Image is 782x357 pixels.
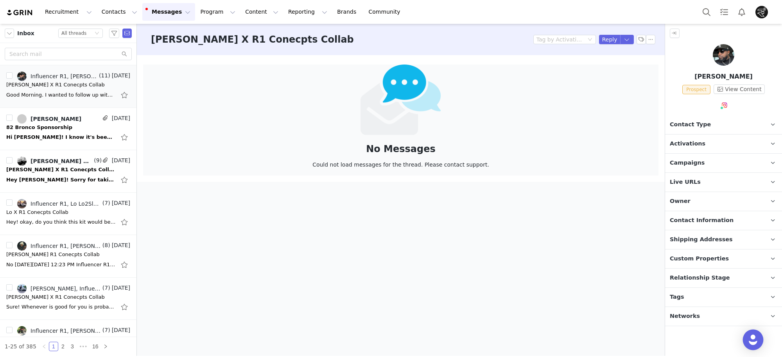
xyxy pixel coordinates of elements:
[6,124,72,131] div: 82 Bronco Sponsorship
[670,197,691,206] span: Owner
[714,84,765,94] button: View Content
[5,48,132,60] input: Search mail
[17,72,27,81] img: 9700d55d-cc50-4e14-a027-85a10dde2b4c.jpg
[30,285,101,292] div: [PERSON_NAME], Influencer R1
[77,342,90,351] li: Next 3 Pages
[61,29,86,38] div: All threads
[30,328,101,334] div: Influencer R1, [PERSON_NAME]
[90,342,101,351] a: 16
[670,178,701,187] span: Live URLs
[6,176,116,184] div: Hey Grant! Sorry for taking a while. I just filled out the agreement. Thank you for sending over ...
[101,342,110,351] li: Next Page
[195,3,240,21] button: Program
[312,160,489,169] div: Could not load messages for the thread. Please contact support.
[6,81,105,89] div: Chad X R1 Conecpts Collab
[151,32,354,47] h3: [PERSON_NAME] X R1 Conecpts Collab
[17,326,27,335] img: 19ec0a20-f55e-4adb-8ba3-bae8f8dff90b--s.jpg
[670,216,734,225] span: Contact Information
[283,3,332,21] button: Reporting
[6,251,100,258] div: William X R1 Conecpts Collab
[68,342,77,351] a: 3
[670,159,705,167] span: Campaigns
[30,158,92,164] div: [PERSON_NAME] Undercoverwrx, Influencer R1
[670,293,684,301] span: Tags
[698,3,715,21] button: Search
[17,241,27,251] img: fa5bc2ab-dfe8-4648-95e5-2bb261da5417--s.jpg
[364,3,409,21] a: Community
[97,3,142,21] button: Contacts
[17,241,101,251] a: Influencer R1, [PERSON_NAME]
[95,31,99,36] i: icon: down
[716,3,733,21] a: Tasks
[17,156,92,166] a: [PERSON_NAME] Undercoverwrx, Influencer R1
[59,342,67,351] a: 2
[17,156,27,166] img: 5ad18c4d-d39c-4753-8e66-808397eb5738.jpg
[670,255,729,263] span: Custom Properties
[17,284,27,293] img: de5a7860-ab65-4f90-8bfb-c65ceaa4403b--s.jpg
[122,51,127,57] i: icon: search
[6,91,116,99] div: Good Morning. I wanted to follow up with you again. https://url.avanan.click/v2/r01/___www.NoChil...
[30,243,101,249] div: Influencer R1, [PERSON_NAME]
[6,166,116,174] div: Jackson X R1 Conecpts Collab
[670,312,700,321] span: Networks
[17,29,34,38] span: Inbox
[103,344,108,349] i: icon: right
[77,342,90,351] span: •••
[6,133,116,141] div: Hi Grant! I know it's been awhile, my R1 Brakes on my f150 and Bronco from years ago are still pe...
[6,218,116,226] div: Hey! okay, do you think this kit would be suitable for off road use/ Aftermarket wheels and Tires...
[670,140,705,148] span: Activations
[713,44,734,66] img: Chad Nochillchadd
[536,36,583,43] div: Tag by Activation
[5,342,36,351] li: 1-25 of 385
[670,120,711,129] span: Contact Type
[17,199,27,208] img: 50ca6ca9-d768-4554-a949-a41f879482db.jpg
[39,342,49,351] li: Previous Page
[682,85,710,94] span: Prospect
[312,145,489,153] div: No Messages
[122,29,132,38] span: Send Email
[670,235,733,244] span: Shipping Addresses
[588,37,592,43] i: icon: down
[665,72,782,81] p: [PERSON_NAME]
[30,116,81,122] div: [PERSON_NAME]
[240,3,283,21] button: Content
[42,344,47,349] i: icon: left
[751,6,776,18] button: Profile
[599,35,621,44] button: Reply
[6,335,105,343] div: Lucas X R1 Conecpts Collab
[30,201,101,207] div: Influencer R1, Lo Lo2Slow
[332,3,363,21] a: Brands
[6,293,105,301] div: Morgan X R1 Conecpts Collab
[6,208,68,216] div: Lo X R1 Conecpts Collab
[6,261,116,269] div: No On Tue, Sep 2, 2025 at 12:23 PM Influencer R1 <influencer@r1concepts.com> wrote: Sweet - do yo...
[743,330,764,350] div: Open Intercom Messenger
[670,274,730,282] span: Relationship Stage
[30,73,97,79] div: Influencer R1, [PERSON_NAME]
[733,3,750,21] button: Notifications
[40,3,97,21] button: Recruitment
[17,284,101,293] a: [PERSON_NAME], Influencer R1
[17,326,101,335] a: Influencer R1, [PERSON_NAME]
[17,72,97,81] a: Influencer R1, [PERSON_NAME]
[755,6,768,18] img: ca046427-c534-45b4-bf40-5d8d051b39a3.jpeg
[58,342,68,351] li: 2
[721,102,728,108] img: instagram.svg
[142,3,195,21] button: Messages
[6,303,116,311] div: Sure! Whenever is good for you is probably good for me, haha. My number is 310-903-3354. Feel fre...
[17,199,101,208] a: Influencer R1, Lo Lo2Slow
[6,9,34,16] img: grin logo
[49,342,58,351] a: 1
[361,65,441,135] img: emails-empty2x.png
[17,114,81,124] a: [PERSON_NAME]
